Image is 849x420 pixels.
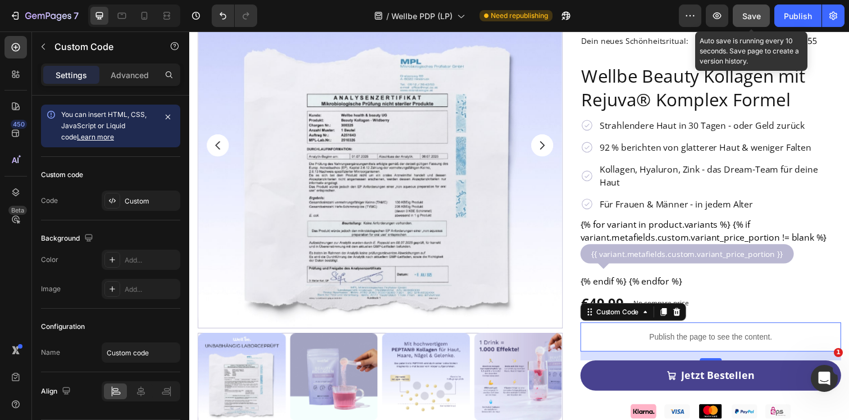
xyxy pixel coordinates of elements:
p: Custom Code [54,40,150,53]
span: Wellbe PDP (LP) [391,10,453,22]
p: Settings [56,69,87,81]
div: Name [41,347,60,358]
div: €49,99 [399,267,445,288]
p: 7 [74,9,79,22]
iframe: Intercom live chat [811,365,838,392]
p: Strahlendere Haut in 30 Tagen - oder Geld zurück [419,89,664,102]
button: Jetzt Bestellen [399,336,665,367]
div: Add... [125,284,177,295]
span: You can insert HTML, CSS, JavaScript or Liquid code [61,110,147,141]
p: Advanced [111,69,149,81]
span: Need republishing [491,11,548,21]
p: Publish the page to see the content. [399,306,665,318]
div: Configuration [41,322,85,332]
span: / [386,10,389,22]
p: 92 % berichten von glatterer Haut & weniger Falten [419,112,664,124]
p: Dein neues Schönheitsritual: [400,4,527,15]
p: No compare price [454,274,510,281]
button: Save [733,4,770,27]
span: Save [742,11,761,21]
div: {% for variant in product.variants %} {% if variant.metafields.custom.variant_price_portion != bl... [399,190,665,261]
img: gempages_570790994228806528-80a48ef6-dabd-4eca-a6dd-f823d18fcf1a.png [559,3,643,15]
div: Color [41,255,58,265]
img: gempages_570790994228806528-dadc1ba8-ac26-40ee-8dd6-1c1e403c94a1.png [448,378,617,398]
div: Publish [784,10,812,22]
div: Custom Code [413,281,461,291]
div: Custom [125,196,177,206]
div: Code [41,196,58,206]
div: Background [41,231,95,246]
p: {{ variant.metafields.custom.variant_price_portion }} [410,221,606,233]
button: Carousel Next Arrow [349,105,372,128]
div: Custom code [41,170,83,180]
span: 1 [834,348,843,357]
button: 7 [4,4,84,27]
div: 450 [11,120,27,129]
button: Publish [774,4,821,27]
div: Beta [8,206,27,215]
div: Align [41,384,73,399]
p: Kollagen, Hyaluron, Zink - das Dream-Team für deine Haut [419,134,664,160]
div: Undo/Redo [212,4,257,27]
div: Image [41,284,61,294]
div: Add... [125,255,177,265]
a: Learn more [77,133,114,141]
div: Jetzt Bestellen [502,344,577,358]
iframe: Design area [189,31,849,420]
h2: Wellbe Beauty Kollagen mit Rejuva® Komplex Formel [399,33,665,82]
p: Für Frauen & Männer - in jedem Alter [419,170,664,182]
